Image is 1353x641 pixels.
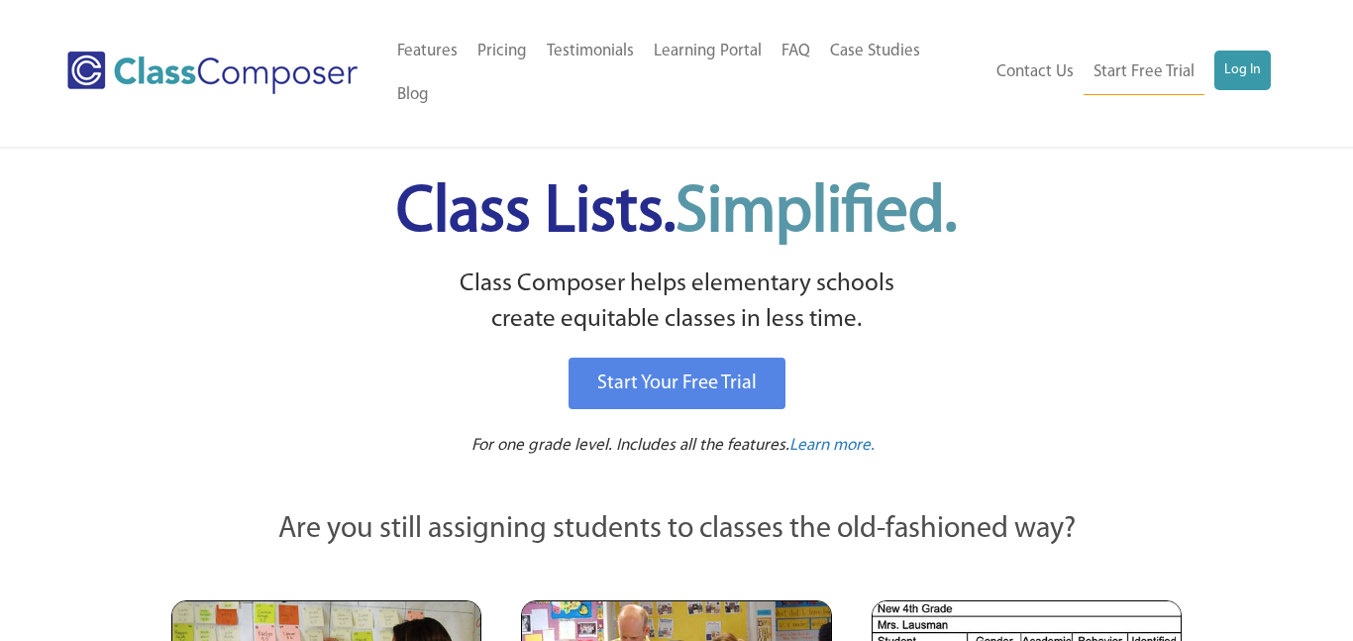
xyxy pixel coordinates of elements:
[387,30,982,117] nav: Header Menu
[597,374,757,393] span: Start Your Free Trial
[789,437,875,454] span: Learn more.
[171,508,1182,552] p: Are you still assigning students to classes the old-fashioned way?
[981,51,1270,95] nav: Header Menu
[772,30,820,73] a: FAQ
[1214,51,1271,90] a: Log In
[569,358,785,409] a: Start Your Free Trial
[387,73,439,117] a: Blog
[644,30,772,73] a: Learning Portal
[820,30,930,73] a: Case Studies
[168,267,1185,339] p: Class Composer helps elementary schools create equitable classes in less time.
[396,181,957,246] span: Class Lists.
[471,437,789,454] span: For one grade level. Includes all the features.
[537,30,644,73] a: Testimonials
[987,51,1084,94] a: Contact Us
[387,30,468,73] a: Features
[67,52,357,94] img: Class Composer
[789,434,875,459] a: Learn more.
[468,30,537,73] a: Pricing
[1084,51,1204,95] a: Start Free Trial
[676,181,957,246] span: Simplified.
